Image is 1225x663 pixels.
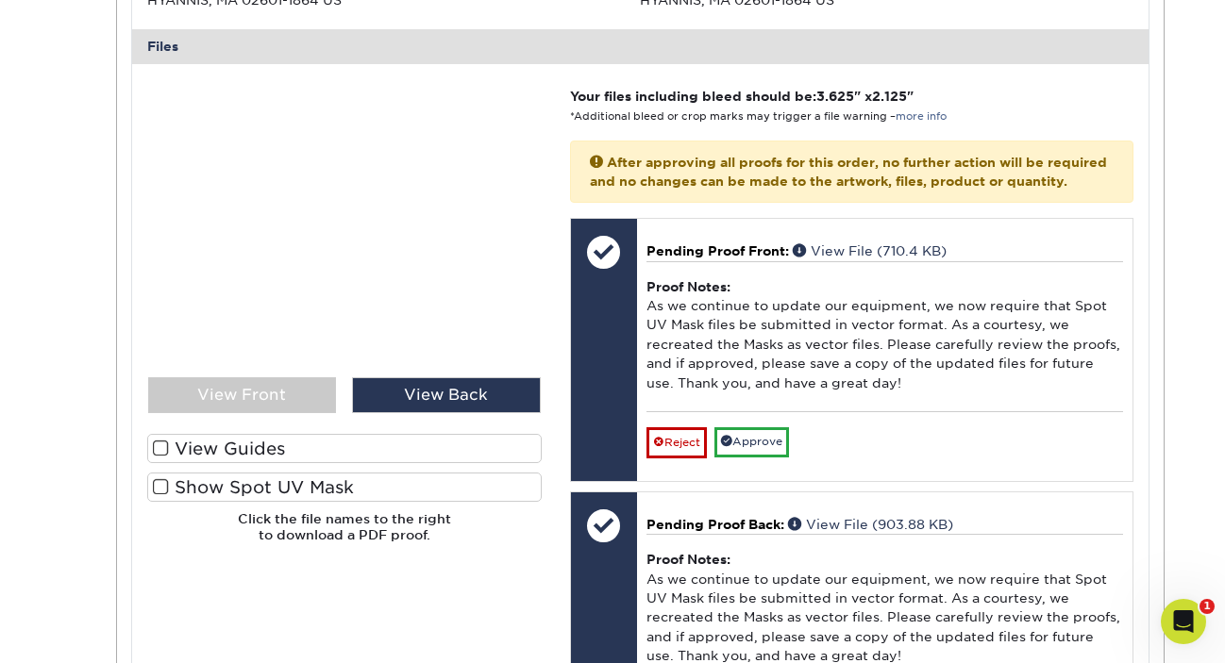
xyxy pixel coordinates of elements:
[646,517,784,532] span: Pending Proof Back:
[646,279,730,294] strong: Proof Notes:
[646,427,707,457] a: Reject
[714,427,789,456] a: Approve
[570,89,914,104] strong: Your files including bleed should be: " x "
[646,243,789,258] span: Pending Proof Front:
[872,89,907,104] span: 2.125
[148,377,337,413] div: View Front
[5,605,160,656] iframe: Google Customer Reviews
[570,110,947,123] small: *Additional bleed or crop marks may trigger a file warning –
[788,517,953,532] a: View File (903.88 KB)
[793,243,947,258] a: View File (710.4 KB)
[147,511,542,557] h6: Click the file names to the right to download a PDF proof.
[132,29,1149,63] div: Files
[896,110,947,123] a: more info
[646,552,730,567] strong: Proof Notes:
[1200,599,1215,614] span: 1
[147,472,542,502] label: Show Spot UV Mask
[646,261,1123,412] div: As we continue to update our equipment, we now require that Spot UV Mask files be submitted in ve...
[816,89,854,104] span: 3.625
[1161,599,1206,644] iframe: Intercom live chat
[590,155,1107,189] strong: After approving all proofs for this order, no further action will be required and no changes can ...
[147,317,542,358] div: Back
[352,377,541,413] div: View Back
[147,434,542,463] label: View Guides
